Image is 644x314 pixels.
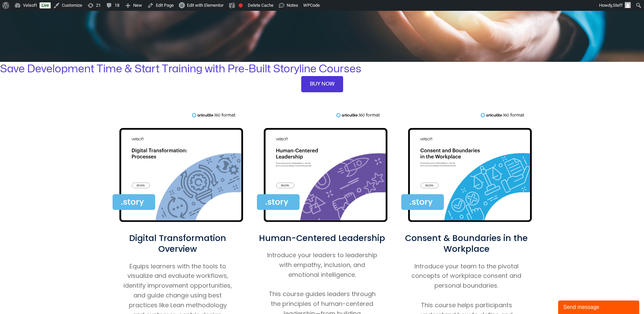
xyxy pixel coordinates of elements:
span: Steff [613,3,623,8]
h2: Digital Transformation Overview [113,233,243,255]
a: Live [40,2,51,8]
h2: Consent & Boundaries in the Workplace [401,233,532,255]
p: Introduce your team to the pivotal concepts of workplace consent and personal boundaries. [411,262,522,291]
span: Edit with Elementor [187,3,223,8]
span: BUY NOW [310,80,334,88]
iframe: chat widget [558,299,641,314]
a: BUY NOW [301,76,343,92]
p: Introduce your leaders to leadership with empathy, inclusion, and emotional intelligence. [267,250,377,280]
h2: Human-Centered Leadership [257,233,387,244]
div: Focus keyphrase not set [239,3,243,7]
